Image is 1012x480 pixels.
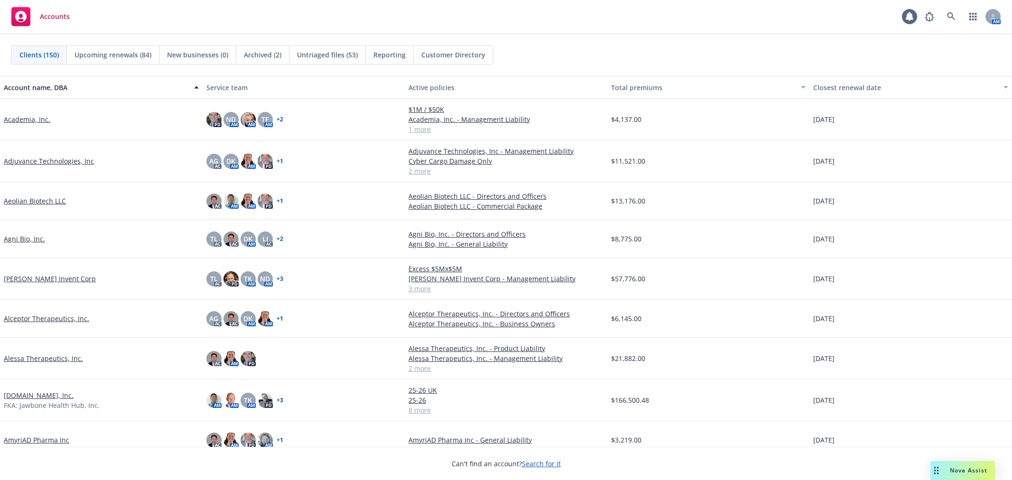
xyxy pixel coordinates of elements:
span: DK [226,156,235,166]
span: TL [210,274,218,284]
a: [DOMAIN_NAME], Inc. [4,390,74,400]
div: Account name, DBA [4,83,188,92]
a: Agni Bio, Inc. - General Liability [409,239,603,249]
a: 25-26 [409,395,603,405]
span: AG [209,156,218,166]
a: 8 more [409,405,603,415]
a: Agni Bio, Inc. [4,234,45,244]
a: 25-26 UK [409,385,603,395]
a: Adjuvance Technologies, Inc - Management Liability [409,146,603,156]
a: 2 more [409,363,603,373]
span: Untriaged files (53) [297,50,358,60]
button: Closest renewal date [809,76,1012,99]
img: photo [258,433,273,448]
span: [DATE] [813,353,835,363]
span: Nova Assist [950,466,987,474]
a: Alessa Therapeutics, Inc. - Product Liability [409,343,603,353]
span: ND [260,274,270,284]
div: Service team [206,83,401,92]
span: [DATE] [813,395,835,405]
img: photo [223,194,239,209]
a: Excess $5Mx$5M [409,264,603,274]
span: ND [226,114,236,124]
img: photo [241,154,256,169]
a: + 2 [277,236,283,242]
img: photo [206,433,222,448]
span: $166,500.48 [611,395,649,405]
img: photo [206,112,222,127]
span: [DATE] [813,314,835,323]
a: + 3 [277,397,283,403]
span: LI [262,234,268,244]
a: Academia, Inc. - Management Liability [409,114,603,124]
span: $3,219.00 [611,435,641,445]
span: [DATE] [813,156,835,166]
a: [PERSON_NAME] Invent Corp [4,274,96,284]
div: Closest renewal date [813,83,998,92]
img: photo [258,311,273,326]
a: 2 more [409,166,603,176]
span: [DATE] [813,196,835,206]
a: + 1 [277,316,283,322]
span: [DATE] [813,234,835,244]
button: Active policies [405,76,607,99]
span: Can't find an account? [452,459,561,469]
span: Customer Directory [421,50,485,60]
img: photo [241,351,256,366]
div: Drag to move [930,461,942,480]
img: photo [258,194,273,209]
a: + 1 [277,158,283,164]
img: photo [241,194,256,209]
img: photo [223,393,239,408]
a: Search for it [522,459,561,468]
a: Alceptor Therapeutics, Inc. - Business Owners [409,319,603,329]
button: Nova Assist [930,461,995,480]
button: Service team [203,76,405,99]
a: Accounts [8,3,74,30]
span: New businesses (0) [167,50,228,60]
a: Aeolian Biotech LLC [4,196,66,206]
button: Total premiums [607,76,810,99]
a: Report a Bug [920,7,939,26]
span: Reporting [373,50,406,60]
div: Active policies [409,83,603,92]
span: [DATE] [813,274,835,284]
img: photo [223,271,239,286]
a: + 2 [277,117,283,122]
div: Total premiums [611,83,796,92]
a: Academia, Inc. [4,114,50,124]
span: $57,776.00 [611,274,645,284]
a: Switch app [964,7,983,26]
img: photo [223,433,239,448]
a: Aeolian Biotech LLC - Commercial Package [409,201,603,211]
img: photo [258,393,273,408]
img: photo [241,433,256,448]
span: Archived (2) [244,50,281,60]
span: $6,145.00 [611,314,641,323]
span: Upcoming renewals (84) [74,50,151,60]
span: AG [209,314,218,323]
span: [DATE] [813,435,835,445]
img: photo [206,194,222,209]
span: $13,176.00 [611,196,645,206]
a: Agni Bio, Inc. - Directors and Officers [409,229,603,239]
span: Accounts [40,13,70,20]
span: DK [243,234,252,244]
a: Alceptor Therapeutics, Inc. [4,314,89,323]
span: TK [244,395,252,405]
img: photo [223,231,239,247]
span: [DATE] [813,114,835,124]
a: Alceptor Therapeutics, Inc. - Directors and Officers [409,309,603,319]
img: photo [206,351,222,366]
a: AmyriAD Pharma Inc - General Liability [409,435,603,445]
a: Cyber Cargo Damage Only [409,156,603,166]
img: photo [206,393,222,408]
span: TK [244,274,252,284]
